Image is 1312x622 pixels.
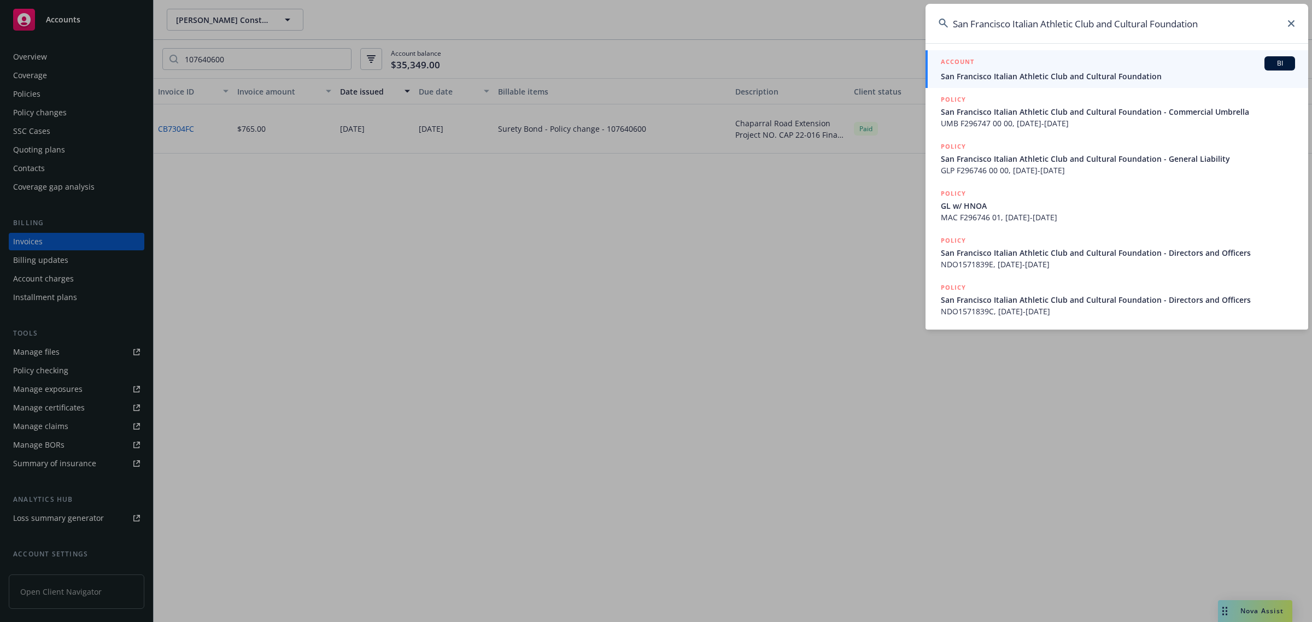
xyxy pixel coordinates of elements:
[941,141,966,152] h5: POLICY
[941,235,966,246] h5: POLICY
[926,135,1308,182] a: POLICYSan Francisco Italian Athletic Club and Cultural Foundation - General LiabilityGLP F296746 ...
[1269,58,1291,68] span: BI
[941,165,1295,176] span: GLP F296746 00 00, [DATE]-[DATE]
[926,229,1308,276] a: POLICYSan Francisco Italian Athletic Club and Cultural Foundation - Directors and OfficersNDO1571...
[941,259,1295,270] span: NDO1571839E, [DATE]-[DATE]
[941,106,1295,118] span: San Francisco Italian Athletic Club and Cultural Foundation - Commercial Umbrella
[926,4,1308,43] input: Search...
[941,282,966,293] h5: POLICY
[941,200,1295,212] span: GL w/ HNOA
[926,182,1308,229] a: POLICYGL w/ HNOAMAC F296746 01, [DATE]-[DATE]
[926,88,1308,135] a: POLICYSan Francisco Italian Athletic Club and Cultural Foundation - Commercial UmbrellaUMB F29674...
[941,71,1295,82] span: San Francisco Italian Athletic Club and Cultural Foundation
[941,56,974,69] h5: ACCOUNT
[941,294,1295,306] span: San Francisco Italian Athletic Club and Cultural Foundation - Directors and Officers
[941,118,1295,129] span: UMB F296747 00 00, [DATE]-[DATE]
[941,247,1295,259] span: San Francisco Italian Athletic Club and Cultural Foundation - Directors and Officers
[941,306,1295,317] span: NDO1571839C, [DATE]-[DATE]
[941,188,966,199] h5: POLICY
[941,94,966,105] h5: POLICY
[941,212,1295,223] span: MAC F296746 01, [DATE]-[DATE]
[926,276,1308,323] a: POLICYSan Francisco Italian Athletic Club and Cultural Foundation - Directors and OfficersNDO1571...
[926,50,1308,88] a: ACCOUNTBISan Francisco Italian Athletic Club and Cultural Foundation
[941,153,1295,165] span: San Francisco Italian Athletic Club and Cultural Foundation - General Liability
